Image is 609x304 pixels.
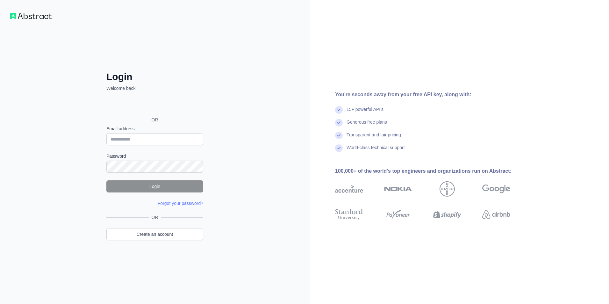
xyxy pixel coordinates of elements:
[335,132,343,139] img: check mark
[335,207,363,221] img: stanford university
[10,13,52,19] img: Workflow
[335,119,343,127] img: check mark
[347,106,383,119] div: 15+ powerful API's
[347,119,387,132] div: Generous free plans
[103,98,205,112] iframe: Sign in with Google Button
[106,228,203,240] a: Create an account
[106,180,203,192] button: Login
[384,181,412,197] img: nokia
[433,207,461,221] img: shopify
[482,181,510,197] img: google
[335,167,531,175] div: 100,000+ of the world's top engineers and organizations run on Abstract:
[347,144,405,157] div: World-class technical support
[347,132,401,144] div: Transparent and fair pricing
[384,207,412,221] img: payoneer
[440,181,455,197] img: bayer
[106,71,203,83] h2: Login
[106,153,203,159] label: Password
[158,201,203,206] a: Forgot your password?
[482,207,510,221] img: airbnb
[335,91,531,98] div: You're seconds away from your free API key, along with:
[149,214,161,221] span: OR
[335,181,363,197] img: accenture
[147,117,163,123] span: OR
[335,106,343,114] img: check mark
[106,85,203,91] p: Welcome back
[106,126,203,132] label: Email address
[335,144,343,152] img: check mark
